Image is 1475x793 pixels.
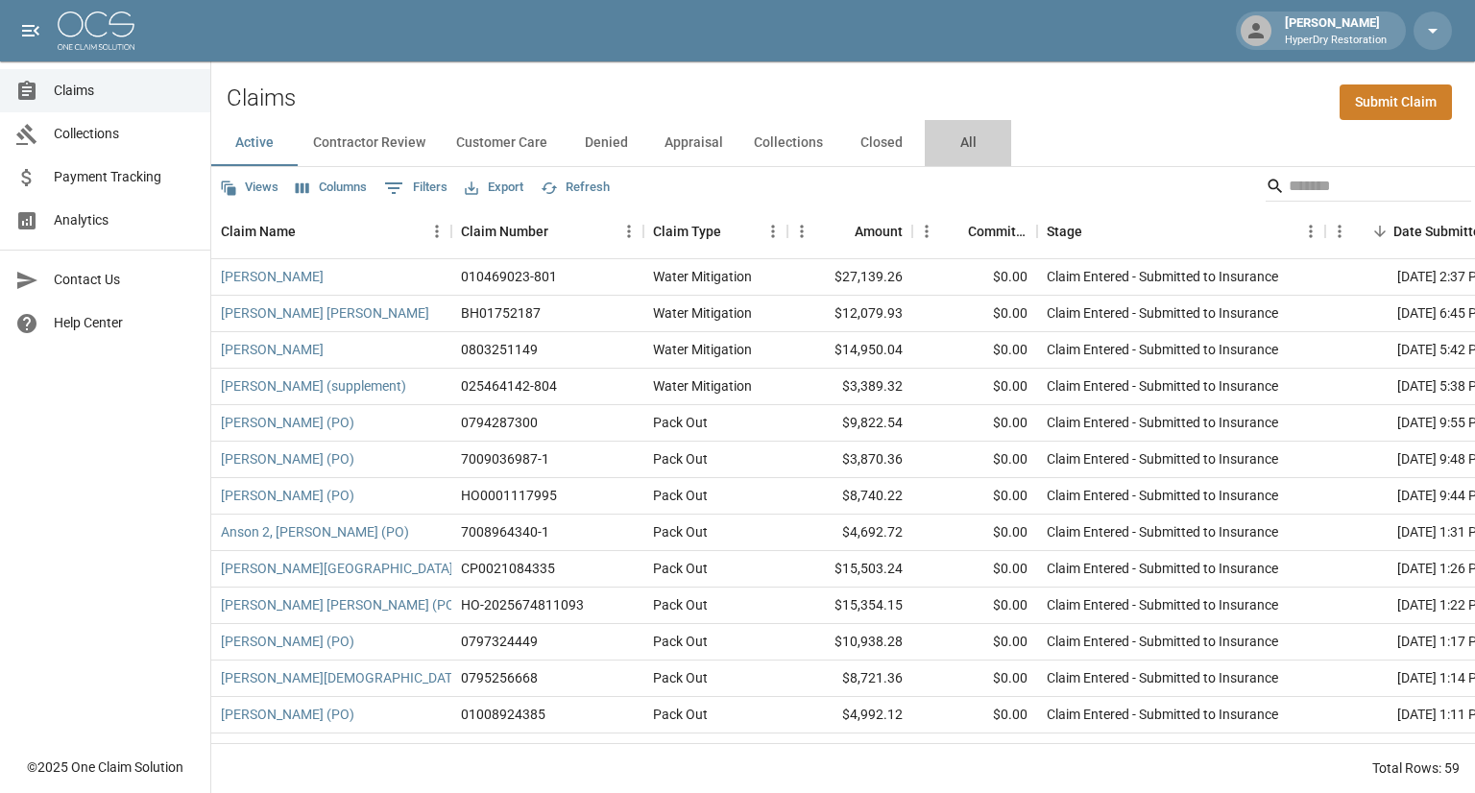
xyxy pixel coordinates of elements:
button: All [925,120,1011,166]
button: Menu [759,217,787,246]
a: Anson 2, [PERSON_NAME] (PO) [221,522,409,541]
div: [PERSON_NAME] [1277,13,1394,48]
div: Committed Amount [968,204,1028,258]
div: $8,740.22 [787,478,912,515]
button: Sort [828,218,855,245]
div: $0.00 [912,551,1037,588]
div: $9,822.54 [787,405,912,442]
div: 01008924385 [461,705,545,724]
div: $0.00 [912,478,1037,515]
div: $0.00 [912,661,1037,697]
span: Contact Us [54,270,195,290]
div: $8,721.36 [787,661,912,697]
div: Claim Entered - Submitted to Insurance [1047,522,1278,541]
div: Pack Out [653,705,708,724]
div: $0.00 [912,624,1037,661]
div: Claim Entered - Submitted to Insurance [1047,595,1278,614]
div: $0.00 [912,515,1037,551]
button: Closed [838,120,925,166]
button: Export [460,173,528,203]
div: $0.00 [912,332,1037,369]
div: Claim Number [451,204,643,258]
a: [PERSON_NAME] (PO) [221,449,354,469]
div: Claim Entered - Submitted to Insurance [1047,705,1278,724]
div: dynamic tabs [211,120,1475,166]
div: Committed Amount [912,204,1037,258]
div: Attempting to Engage with the Carrier [1047,741,1271,760]
div: Claim Entered - Submitted to Insurance [1047,668,1278,687]
div: Pack Out [653,522,708,541]
span: Payment Tracking [54,167,195,187]
button: Sort [296,218,323,245]
button: Show filters [379,173,452,204]
div: Pack Out [653,486,708,505]
div: Water Mitigation [653,741,752,760]
div: Amount [787,204,912,258]
div: Water Mitigation [653,376,752,396]
div: $0.00 [912,588,1037,624]
div: Claim Entered - Submitted to Insurance [1047,559,1278,578]
div: BH01752187 [461,303,541,323]
div: Claim Entered - Submitted to Insurance [1047,632,1278,651]
button: Menu [615,217,643,246]
button: Collections [738,120,838,166]
div: Total Rows: 59 [1372,758,1460,778]
div: $0.00 [912,405,1037,442]
a: [PERSON_NAME] [PERSON_NAME] (PO) [221,595,460,614]
button: Sort [1366,218,1393,245]
a: [PERSON_NAME] [221,741,324,760]
div: 0797324449 [461,632,538,651]
div: Pack Out [653,559,708,578]
a: [PERSON_NAME] [221,340,324,359]
div: $0.00 [912,369,1037,405]
div: Claim Name [211,204,451,258]
div: Water Mitigation [653,303,752,323]
button: Sort [1082,218,1109,245]
div: 7008964340-1 [461,522,549,541]
div: Claim Type [653,204,721,258]
div: Claim Entered - Submitted to Insurance [1047,486,1278,505]
button: Active [211,120,298,166]
button: Customer Care [441,120,563,166]
a: [PERSON_NAME] (PO) [221,632,354,651]
div: Search [1266,171,1471,205]
button: Sort [721,218,748,245]
button: Menu [787,217,816,246]
div: $0.00 [912,733,1037,770]
div: HO0001117995 [461,486,557,505]
div: 010469023-801 [461,267,557,286]
button: Select columns [291,173,372,203]
a: [PERSON_NAME] (supplement) [221,376,406,396]
button: Menu [1325,217,1354,246]
a: [PERSON_NAME] (PO) [221,413,354,432]
div: 0803251149 [461,340,538,359]
div: Pack Out [653,595,708,614]
span: Analytics [54,210,195,230]
button: Appraisal [649,120,738,166]
div: $0.00 [912,442,1037,478]
div: Claim Entered - Submitted to Insurance [1047,449,1278,469]
a: [PERSON_NAME] (PO) [221,705,354,724]
a: [PERSON_NAME] [PERSON_NAME] [221,303,429,323]
div: $12,079.93 [787,296,912,332]
div: Water Mitigation [653,340,752,359]
div: $0.00 [912,259,1037,296]
div: $3,870.36 [787,442,912,478]
div: Claim Entered - Submitted to Insurance [1047,267,1278,286]
div: $0.00 [912,296,1037,332]
div: Amount [855,204,903,258]
div: Claim Entered - Submitted to Insurance [1047,413,1278,432]
button: Denied [563,120,649,166]
a: [PERSON_NAME] (PO) [221,486,354,505]
div: HO-2025674811093 [461,595,584,614]
div: Claim Entered - Submitted to Insurance [1047,376,1278,396]
div: $15,503.24 [787,551,912,588]
div: Claim Entered - Submitted to Insurance [1047,303,1278,323]
button: Sort [941,218,968,245]
span: Claims [54,81,195,101]
div: © 2025 One Claim Solution [27,757,183,777]
div: Claim Number [461,204,548,258]
div: $15,354.15 [787,588,912,624]
div: $3,389.32 [787,369,912,405]
div: 025464142-804 [461,376,557,396]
